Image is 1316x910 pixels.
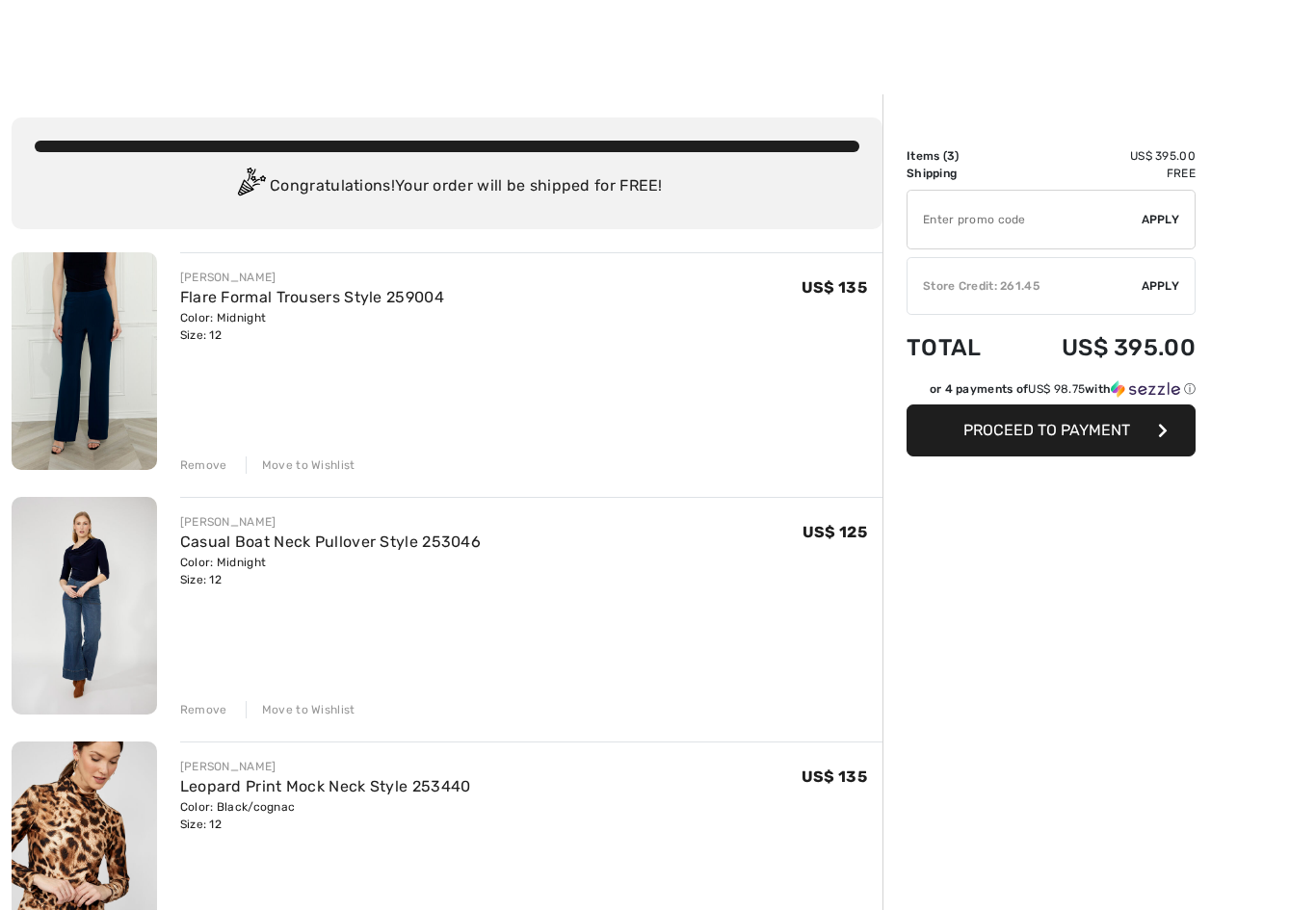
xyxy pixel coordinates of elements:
div: [PERSON_NAME] [180,269,444,286]
span: US$ 135 [802,767,867,786]
img: Congratulation2.svg [231,168,270,206]
span: Apply [1142,277,1180,295]
td: Free [1010,165,1196,182]
span: Apply [1142,211,1180,228]
td: US$ 395.00 [1010,147,1196,165]
div: Move to Wishlist [246,456,355,474]
div: [PERSON_NAME] [180,513,481,531]
img: Flare Formal Trousers Style 259004 [12,252,157,470]
a: Leopard Print Mock Neck Style 253440 [180,777,471,795]
span: US$ 125 [803,523,867,541]
div: Remove [180,456,227,474]
span: US$ 98.75 [1028,382,1085,396]
input: Promo code [908,191,1142,248]
div: Move to Wishlist [246,701,355,718]
td: Total [907,315,1010,380]
span: Proceed to Payment [963,421,1130,439]
div: Congratulations! Your order will be shipped for FREE! [35,168,859,206]
td: Items ( ) [907,147,1010,165]
img: Sezzle [1111,380,1180,398]
div: Color: Black/cognac Size: 12 [180,798,471,833]
td: Shipping [907,165,1010,182]
div: Color: Midnight Size: 12 [180,554,481,588]
div: [PERSON_NAME] [180,758,471,775]
td: US$ 395.00 [1010,315,1196,380]
img: Casual Boat Neck Pullover Style 253046 [12,497,157,715]
a: Casual Boat Neck Pullover Style 253046 [180,533,481,551]
div: Store Credit: 261.45 [908,277,1142,295]
button: Proceed to Payment [907,404,1196,456]
div: or 4 payments of with [930,380,1196,398]
div: or 4 payments ofUS$ 98.75withSezzle Click to learn more about Sezzle [907,380,1196,404]
div: Color: Midnight Size: 12 [180,309,444,344]
a: Flare Formal Trousers Style 259004 [180,288,444,306]
span: US$ 135 [802,278,867,297]
span: 3 [947,149,955,163]
div: Remove [180,701,227,718]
